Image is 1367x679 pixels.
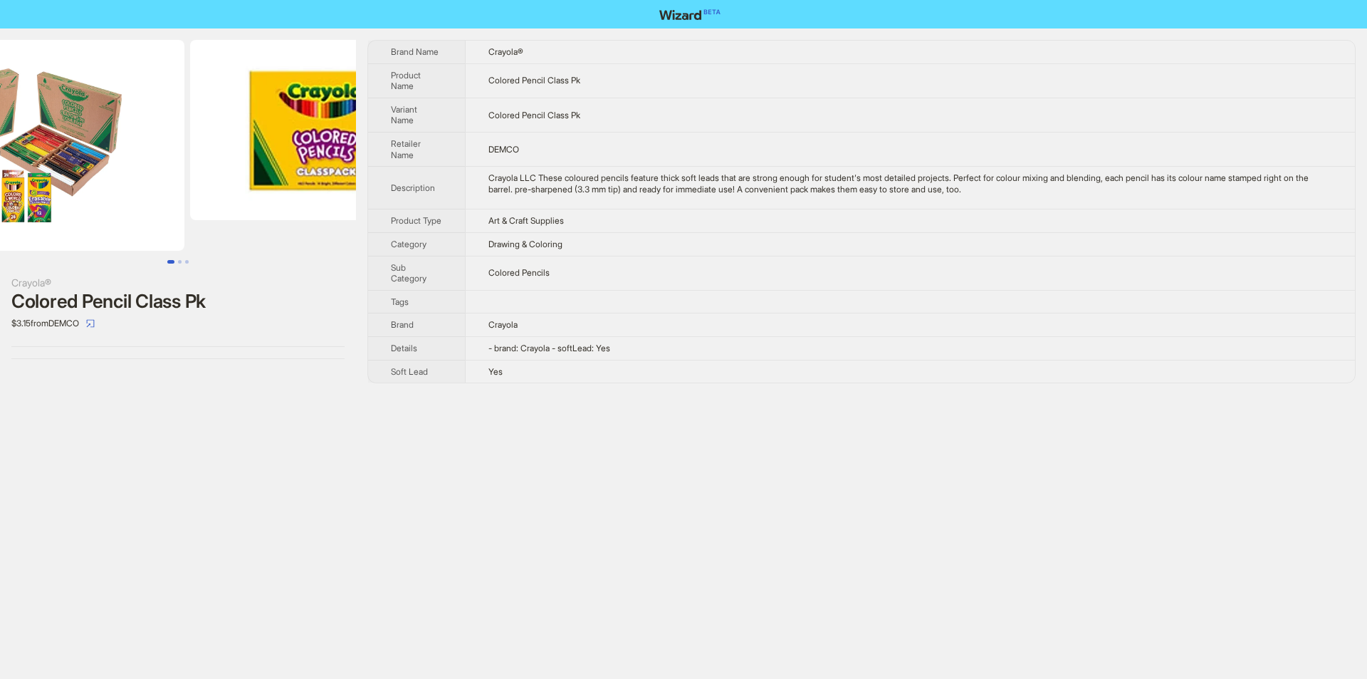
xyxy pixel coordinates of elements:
[391,104,417,126] span: Variant Name
[391,138,421,160] span: Retailer Name
[391,70,421,92] span: Product Name
[391,296,409,307] span: Tags
[178,260,182,264] button: Go to slide 2
[391,366,428,377] span: Soft Lead
[488,319,518,330] span: Crayola
[488,46,523,57] span: Crayola®
[11,275,345,291] div: Crayola®
[488,110,580,120] span: Colored Pencil Class Pk
[391,319,414,330] span: Brand
[190,40,463,220] img: Colored Pencil Class Pk Colored Pencil Class Pk image 2
[488,144,519,155] span: DEMCO
[11,312,345,335] div: $3.15 from DEMCO
[488,239,562,249] span: Drawing & Coloring
[488,172,1332,195] div: Crayola LLC These coloured pencils feature thick soft leads that are strong enough for student's ...
[488,343,610,353] span: - brand: Crayola - softLead: Yes
[391,46,439,57] span: Brand Name
[391,262,426,284] span: Sub Category
[488,215,564,226] span: Art & Craft Supplies
[391,343,417,353] span: Details
[488,75,580,85] span: Colored Pencil Class Pk
[391,239,426,249] span: Category
[488,366,503,377] span: Yes
[185,260,189,264] button: Go to slide 3
[167,260,174,264] button: Go to slide 1
[391,215,441,226] span: Product Type
[11,291,345,312] div: Colored Pencil Class Pk
[488,267,550,278] span: Colored Pencils
[86,319,95,328] span: select
[391,182,435,193] span: Description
